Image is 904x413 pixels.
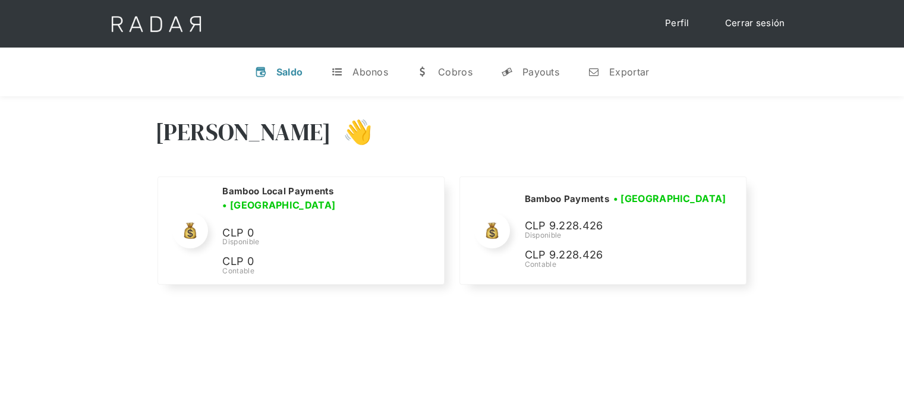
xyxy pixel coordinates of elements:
a: Perfil [653,12,701,35]
div: n [588,66,600,78]
div: Disponible [222,237,429,247]
div: y [501,66,513,78]
div: Disponible [524,230,730,241]
h3: • [GEOGRAPHIC_DATA] [613,191,726,206]
a: Cerrar sesión [713,12,797,35]
p: CLP 0 [222,225,401,242]
h3: [PERSON_NAME] [155,117,332,147]
div: v [255,66,267,78]
div: Cobros [438,66,473,78]
div: w [417,66,429,78]
h2: Bamboo Payments [524,193,609,205]
div: Saldo [276,66,303,78]
p: CLP 0 [222,253,401,270]
p: CLP 9.228.426 [524,247,703,264]
p: CLP 9.228.426 [524,217,703,235]
div: Payouts [522,66,559,78]
div: Abonos [352,66,388,78]
div: Contable [222,266,429,276]
div: t [331,66,343,78]
h3: 👋 [331,117,373,147]
h3: • [GEOGRAPHIC_DATA] [222,198,335,212]
h2: Bamboo Local Payments [222,185,333,197]
div: Contable [524,259,730,270]
div: Exportar [609,66,649,78]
